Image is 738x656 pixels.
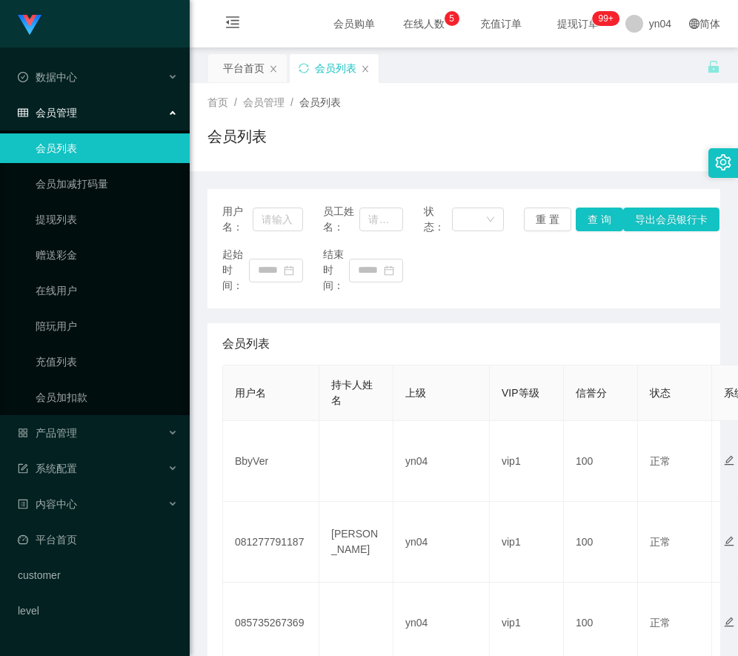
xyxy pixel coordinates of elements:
[650,536,671,548] span: 正常
[724,536,734,546] i: 图标: edit
[323,204,360,235] span: 员工姓名：
[473,19,529,29] span: 充值订单
[36,311,178,341] a: 陪玩用户
[323,247,350,294] span: 结束时间：
[18,72,28,82] i: 图标: check-circle-o
[223,54,265,82] div: 平台首页
[405,387,426,399] span: 上级
[576,208,623,231] button: 查 询
[18,499,28,509] i: 图标: profile
[253,208,303,231] input: 请输入
[396,19,452,29] span: 在线人数
[234,96,237,108] span: /
[284,265,294,276] i: 图标: calendar
[707,60,720,73] i: 图标: unlock
[299,63,309,73] i: 图标: sync
[650,387,671,399] span: 状态
[564,502,638,583] td: 100
[207,125,267,148] h1: 会员列表
[18,463,28,474] i: 图标: form
[223,502,319,583] td: 081277791187
[18,15,41,36] img: logo.9652507e.png
[490,502,564,583] td: vip1
[18,560,178,590] a: customer
[724,455,734,466] i: 图标: edit
[243,96,285,108] span: 会员管理
[18,107,77,119] span: 会员管理
[550,19,606,29] span: 提现订单
[36,205,178,234] a: 提现列表
[393,502,490,583] td: yn04
[290,96,293,108] span: /
[223,421,319,502] td: BbyVer
[449,11,454,26] p: 5
[486,215,495,225] i: 图标: down
[36,347,178,377] a: 充值列表
[393,421,490,502] td: yn04
[715,154,731,170] i: 图标: setting
[18,498,77,510] span: 内容中心
[650,455,671,467] span: 正常
[524,208,571,231] button: 重 置
[222,247,249,294] span: 起始时间：
[564,421,638,502] td: 100
[299,96,341,108] span: 会员列表
[490,421,564,502] td: vip1
[502,387,539,399] span: VIP等级
[592,11,619,26] sup: 268
[319,502,393,583] td: [PERSON_NAME]
[207,1,258,48] i: 图标: menu-fold
[18,596,178,626] a: level
[222,335,270,353] span: 会员列表
[18,427,77,439] span: 产品管理
[359,208,403,231] input: 请输入
[36,240,178,270] a: 赠送彩金
[207,96,228,108] span: 首页
[18,525,178,554] a: 图标: dashboard平台首页
[269,64,278,73] i: 图标: close
[18,107,28,118] i: 图标: table
[623,208,719,231] button: 导出会员银行卡
[18,71,77,83] span: 数据中心
[315,54,356,82] div: 会员列表
[36,169,178,199] a: 会员加减打码量
[18,463,77,474] span: 系统配置
[331,379,373,406] span: 持卡人姓名
[36,382,178,412] a: 会员加扣款
[576,387,607,399] span: 信誉分
[36,133,178,163] a: 会员列表
[424,204,453,235] span: 状态：
[235,387,266,399] span: 用户名
[384,265,394,276] i: 图标: calendar
[36,276,178,305] a: 在线用户
[445,11,459,26] sup: 5
[361,64,370,73] i: 图标: close
[18,428,28,438] i: 图标: appstore-o
[650,617,671,629] span: 正常
[724,617,734,627] i: 图标: edit
[689,19,699,29] i: 图标: global
[222,204,253,235] span: 用户名：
